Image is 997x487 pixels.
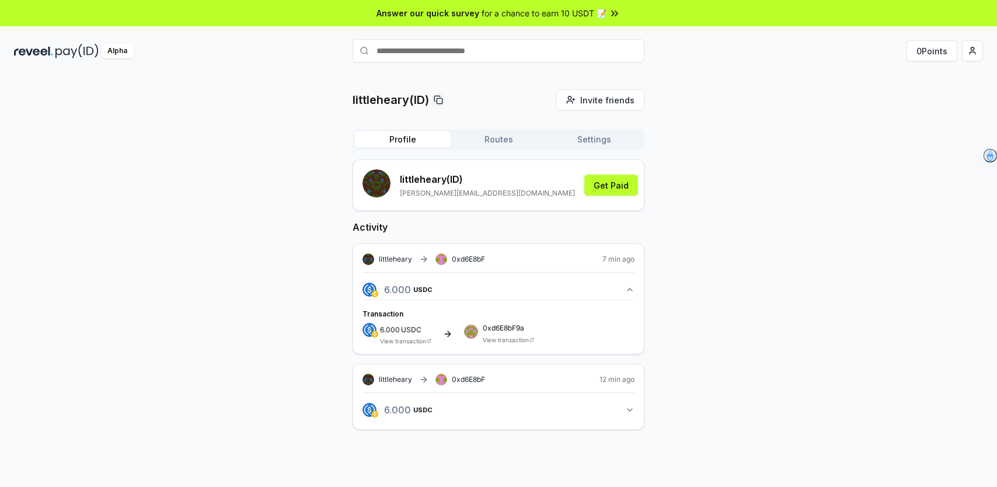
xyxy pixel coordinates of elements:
[451,131,546,148] button: Routes
[353,92,429,108] p: littleheary(ID)
[400,172,575,186] p: littleheary (ID)
[362,323,377,337] img: logo.png
[380,325,400,334] span: 6.000
[355,131,451,148] button: Profile
[556,89,644,110] button: Invite friends
[602,255,635,264] span: 7 min ago
[371,290,378,297] img: logo.png
[584,175,638,196] button: Get Paid
[599,375,635,384] span: 12 min ago
[380,338,426,345] a: View transaction
[483,336,529,343] a: View transaction
[482,7,606,19] span: for a chance to earn 10 USDT 📝
[362,403,377,417] img: logo.png
[55,44,99,58] img: pay_id
[101,44,134,58] div: Alpha
[400,189,575,198] p: [PERSON_NAME][EMAIL_ADDRESS][DOMAIN_NAME]
[379,375,412,384] span: littleheary
[371,411,378,418] img: logo.png
[452,255,485,263] span: 0xd6E8bF
[907,40,957,61] button: 0Points
[401,326,421,333] span: USDC
[580,94,635,106] span: Invite friends
[362,400,635,420] button: 6.000USDC
[483,325,534,332] span: 0xd6E8bF9a
[362,280,635,300] button: 6.000USDC
[14,44,53,58] img: reveel_dark
[362,300,635,345] div: 6.000USDC
[362,283,377,297] img: logo.png
[377,7,479,19] span: Answer our quick survey
[546,131,642,148] button: Settings
[353,220,644,234] h2: Activity
[379,255,412,264] span: littleheary
[371,331,378,338] img: logo.png
[362,309,403,318] span: Transaction
[452,375,485,384] span: 0xd6E8bF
